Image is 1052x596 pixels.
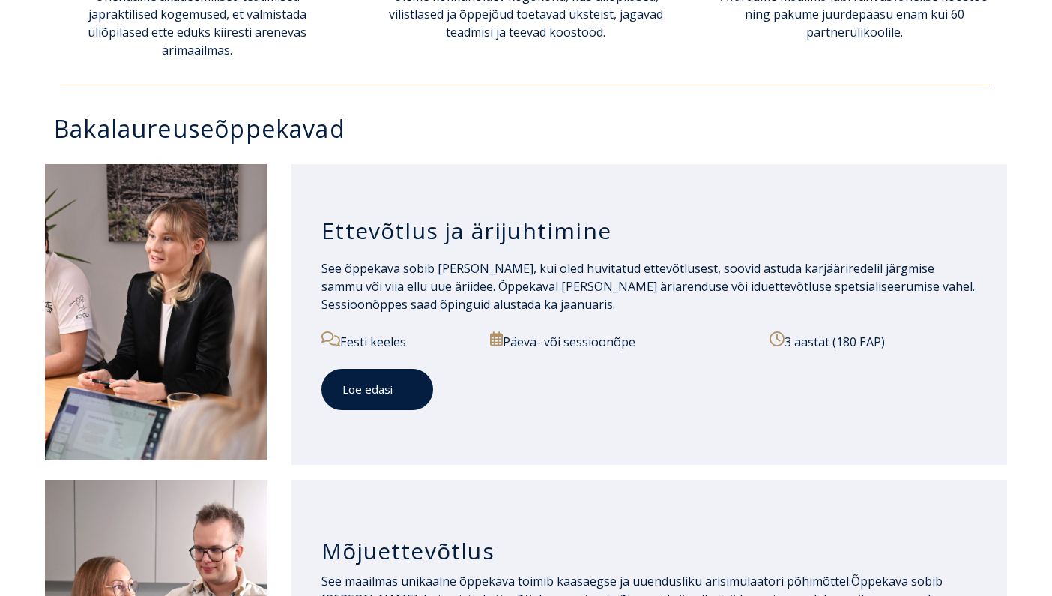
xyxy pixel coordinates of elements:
[490,331,753,351] p: Päeva- või sessioonõpe
[321,537,977,565] h3: Mõjuettevõtlus
[321,217,977,245] h3: Ettevõtlus ja ärijuhtimine
[54,115,1013,142] h3: Bakalaureuseõppekavad
[321,573,851,589] span: See maailmas unikaalne õppekava toimib kaasaegse ja uuendusliku ärisimulaatori põhimõttel.
[321,331,473,351] p: Eesti keeles
[770,331,977,351] p: 3 aastat (180 EAP)
[321,260,975,313] span: See õppekava sobib [PERSON_NAME], kui oled huvitatud ettevõtlusest, soovid astuda karjääriredelil...
[45,164,267,460] img: Ettevõtlus ja ärijuhtimine
[88,6,306,58] span: praktilised kogemused, et valmistada üliõpilased ette eduks kiiresti arenevas ärimaailmas.
[321,369,433,410] a: Loe edasi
